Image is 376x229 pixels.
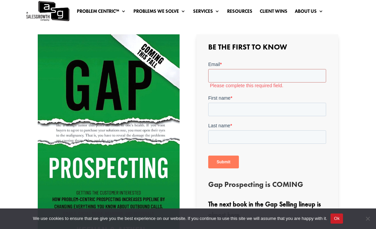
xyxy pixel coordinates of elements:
h3: Be the First to Know [208,43,326,54]
a: Problem Centric™ [77,9,126,16]
strong: The next book in the Gap Selling lineup is almost here. [208,200,321,219]
button: Ok [331,214,343,224]
a: Services [193,9,220,16]
h3: Gap Prospecting is COMING [208,181,309,192]
a: Client Wins [260,9,287,16]
a: Problems We Solve [133,9,186,16]
a: About Us [295,9,323,16]
iframe: Form 0 [208,61,326,174]
span: We use cookies to ensure that we give you the best experience on our website. If you continue to ... [33,215,327,222]
a: Resources [227,9,252,16]
span: No [364,215,371,222]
